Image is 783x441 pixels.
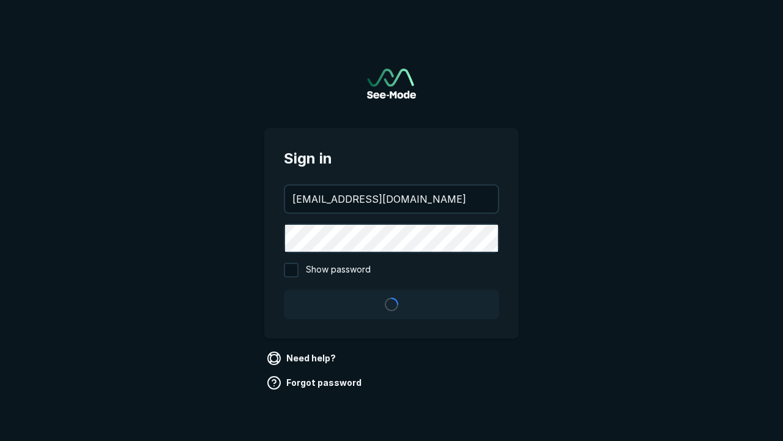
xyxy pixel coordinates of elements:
span: Show password [306,263,371,277]
img: See-Mode Logo [367,69,416,99]
span: Sign in [284,148,499,170]
a: Need help? [264,349,341,368]
a: Forgot password [264,373,366,393]
a: Go to sign in [367,69,416,99]
input: your@email.com [285,186,498,213]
